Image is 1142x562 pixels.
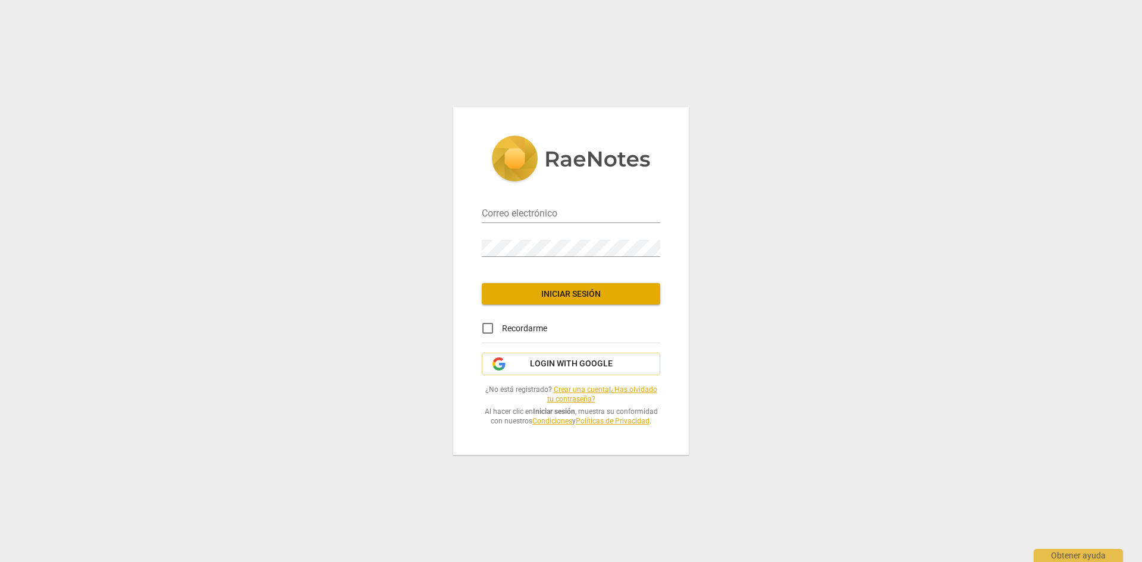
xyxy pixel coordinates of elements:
[482,283,660,304] button: Iniciar sesión
[530,358,613,370] span: Login with Google
[482,353,660,375] button: Login with Google
[554,385,609,394] a: Crear una cuenta
[502,322,547,335] span: Recordarme
[482,407,660,426] span: Al hacer clic en , muestra su conformidad con nuestros y .
[491,136,651,184] img: 5ac2273c67554f335776073100b6d88f.svg
[576,417,650,425] a: Políticas de Privacidad
[1034,549,1123,562] div: Obtener ayuda
[491,288,651,300] span: Iniciar sesión
[532,417,572,425] a: Condiciones
[547,385,657,404] a: ¿Has olvidado tu contraseña?
[482,385,660,404] span: ¿No está registrado? |
[533,407,575,416] b: Iniciar sesión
